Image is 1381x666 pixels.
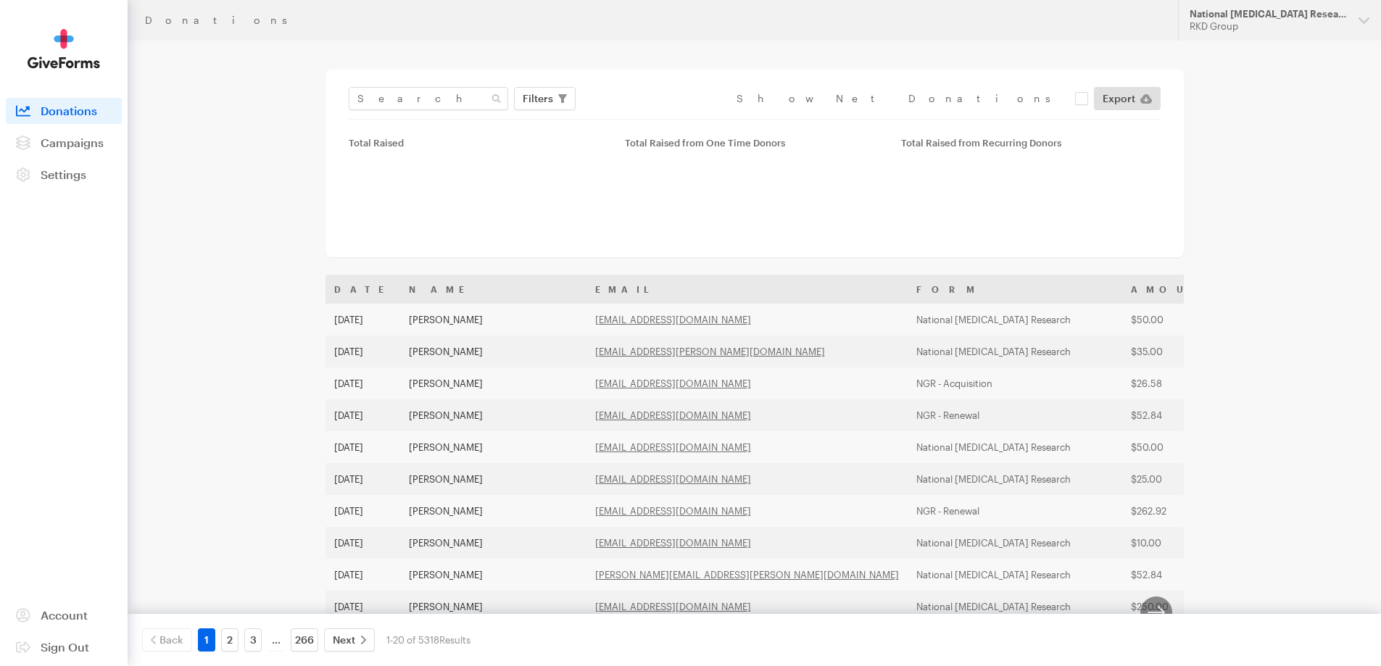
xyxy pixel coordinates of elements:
[349,137,607,149] div: Total Raised
[349,87,508,110] input: Search Name & Email
[514,87,576,110] button: Filters
[325,431,400,463] td: [DATE]
[6,602,122,628] a: Account
[908,275,1122,304] th: Form
[400,275,586,304] th: Name
[6,634,122,660] a: Sign Out
[400,463,586,495] td: [PERSON_NAME]
[595,537,751,549] a: [EMAIL_ADDRESS][DOMAIN_NAME]
[595,441,751,453] a: [EMAIL_ADDRESS][DOMAIN_NAME]
[325,336,400,367] td: [DATE]
[1122,336,1240,367] td: $35.00
[1122,463,1240,495] td: $25.00
[325,463,400,495] td: [DATE]
[41,136,104,149] span: Campaigns
[908,336,1122,367] td: National [MEDICAL_DATA] Research
[41,608,88,622] span: Account
[400,591,586,623] td: [PERSON_NAME]
[908,304,1122,336] td: National [MEDICAL_DATA] Research
[400,399,586,431] td: [PERSON_NAME]
[6,98,122,124] a: Donations
[1122,431,1240,463] td: $50.00
[325,495,400,527] td: [DATE]
[41,640,89,654] span: Sign Out
[595,346,825,357] a: [EMAIL_ADDRESS][PERSON_NAME][DOMAIN_NAME]
[908,463,1122,495] td: National [MEDICAL_DATA] Research
[41,167,86,181] span: Settings
[1122,591,1240,623] td: $250.00
[325,399,400,431] td: [DATE]
[586,275,908,304] th: Email
[439,634,470,646] span: Results
[595,505,751,517] a: [EMAIL_ADDRESS][DOMAIN_NAME]
[1190,8,1347,20] div: National [MEDICAL_DATA] Research
[523,90,553,107] span: Filters
[28,29,100,69] img: GiveForms
[333,631,355,649] span: Next
[386,628,470,652] div: 1-20 of 5318
[908,527,1122,559] td: National [MEDICAL_DATA] Research
[400,495,586,527] td: [PERSON_NAME]
[6,130,122,156] a: Campaigns
[1190,20,1347,33] div: RKD Group
[908,559,1122,591] td: National [MEDICAL_DATA] Research
[325,304,400,336] td: [DATE]
[595,314,751,325] a: [EMAIL_ADDRESS][DOMAIN_NAME]
[325,367,400,399] td: [DATE]
[325,527,400,559] td: [DATE]
[595,409,751,421] a: [EMAIL_ADDRESS][DOMAIN_NAME]
[595,569,899,580] a: [PERSON_NAME][EMAIL_ADDRESS][PERSON_NAME][DOMAIN_NAME]
[400,367,586,399] td: [PERSON_NAME]
[1122,527,1240,559] td: $10.00
[1122,275,1240,304] th: Amount
[1122,559,1240,591] td: $52.84
[1103,90,1135,107] span: Export
[325,559,400,591] td: [DATE]
[324,628,375,652] a: Next
[595,378,751,389] a: [EMAIL_ADDRESS][DOMAIN_NAME]
[400,304,586,336] td: [PERSON_NAME]
[41,104,97,117] span: Donations
[400,336,586,367] td: [PERSON_NAME]
[908,431,1122,463] td: National [MEDICAL_DATA] Research
[325,275,400,304] th: Date
[908,591,1122,623] td: National [MEDICAL_DATA] Research
[291,628,318,652] a: 266
[908,367,1122,399] td: NGR - Acquisition
[221,628,239,652] a: 2
[908,399,1122,431] td: NGR - Renewal
[400,527,586,559] td: [PERSON_NAME]
[400,431,586,463] td: [PERSON_NAME]
[595,601,751,612] a: [EMAIL_ADDRESS][DOMAIN_NAME]
[1122,399,1240,431] td: $52.84
[901,137,1160,149] div: Total Raised from Recurring Donors
[325,591,400,623] td: [DATE]
[1094,87,1161,110] a: Export
[908,495,1122,527] td: NGR - Renewal
[1122,367,1240,399] td: $26.58
[400,559,586,591] td: [PERSON_NAME]
[6,162,122,188] a: Settings
[1122,495,1240,527] td: $262.92
[625,137,884,149] div: Total Raised from One Time Donors
[1122,304,1240,336] td: $50.00
[595,473,751,485] a: [EMAIL_ADDRESS][DOMAIN_NAME]
[244,628,262,652] a: 3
